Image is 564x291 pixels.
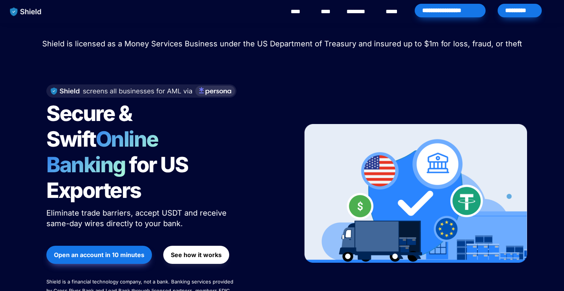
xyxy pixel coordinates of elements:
span: Secure & Swift [46,101,135,152]
span: for US Exporters [46,152,192,203]
strong: See how it works [171,251,222,259]
strong: Open an account in 10 minutes [54,251,144,259]
span: Online Banking [46,126,166,178]
img: website logo [6,4,45,20]
span: Shield is licensed as a Money Services Business under the US Department of Treasury and insured u... [42,39,522,48]
span: Eliminate trade barriers, accept USDT and receive same-day wires directly to your bank. [46,208,229,228]
a: See how it works [163,242,229,268]
button: See how it works [163,246,229,264]
a: Open an account in 10 minutes [46,242,152,268]
button: Open an account in 10 minutes [46,246,152,264]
